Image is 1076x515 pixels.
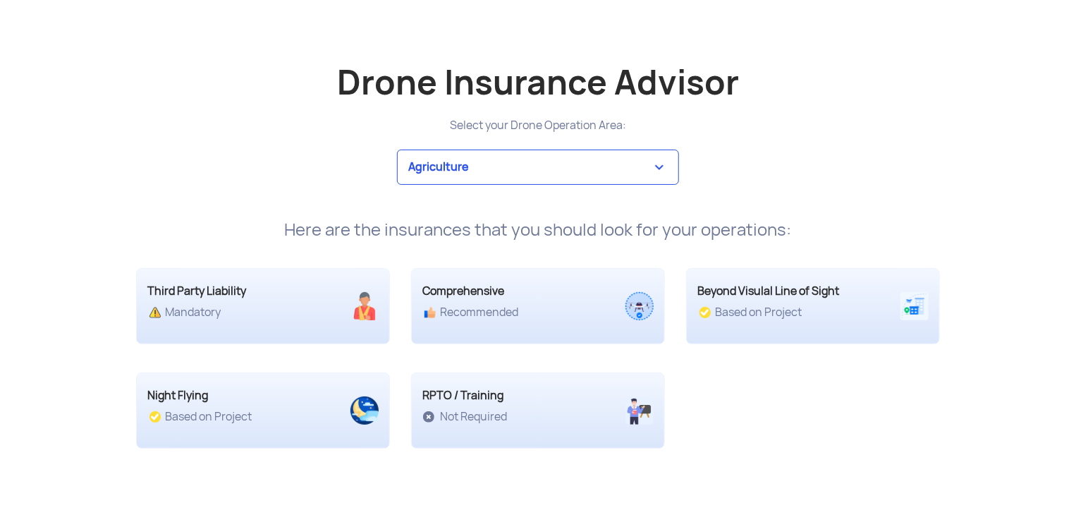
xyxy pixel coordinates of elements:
img: ic_advisornight.png [350,396,379,425]
div: RPTO / Training [422,387,591,404]
img: ic_training.png [625,396,654,425]
div: Based on Project [147,410,316,424]
img: ic_advisorthirdparty.png [350,292,379,320]
div: Beyond Visulal Line of Sight [697,283,866,300]
div: Here are the insurances that you should look for your operations: [126,220,950,240]
div: Mandatory [147,305,316,320]
div: Select your Drone Operation Area: [126,116,950,135]
div: Comprehensive [422,283,591,300]
div: Third Party Liability [147,283,316,300]
div: Recommended [422,305,591,320]
h2: Drone Insurance Advisor [136,64,940,102]
div: Not Required [422,410,591,424]
img: ic_advisorbvlos.png [900,292,929,320]
img: ic_advisorcomprehensive.png [625,292,654,320]
div: Night Flying [147,387,316,404]
div: Based on Project [697,305,866,320]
